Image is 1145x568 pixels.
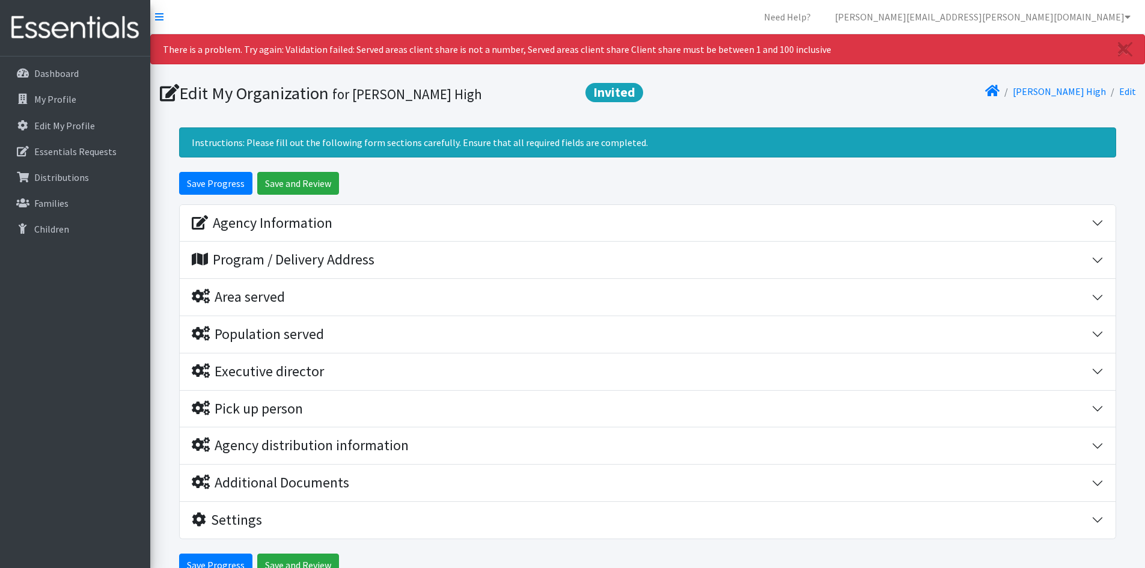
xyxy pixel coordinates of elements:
div: Pick up person [192,400,303,418]
p: Children [34,223,69,235]
div: Executive director [192,363,324,380]
h1: Edit My Organization [160,83,644,104]
input: Save and Review [257,172,339,195]
p: Dashboard [34,67,79,79]
button: Agency distribution information [180,427,1116,464]
a: Essentials Requests [5,139,145,163]
p: Essentials Requests [34,145,117,157]
p: My Profile [34,93,76,105]
a: Edit [1119,85,1136,97]
small: for [PERSON_NAME] High [332,85,482,103]
button: Program / Delivery Address [180,242,1116,278]
div: Settings [192,512,262,529]
a: Close [1106,35,1144,64]
div: Program / Delivery Address [192,251,374,269]
button: Population served [180,316,1116,353]
p: Families [34,197,69,209]
p: Distributions [34,171,89,183]
div: Agency distribution information [192,437,409,454]
div: There is a problem. Try again: Validation failed: Served areas client share is not a number, Serv... [150,34,1145,64]
div: Instructions: Please fill out the following form sections carefully. Ensure that all required fie... [179,127,1116,157]
span: Invited [585,83,643,102]
button: Pick up person [180,391,1116,427]
p: Edit My Profile [34,120,95,132]
div: Population served [192,326,324,343]
button: Area served [180,279,1116,316]
a: Children [5,217,145,241]
button: Settings [180,502,1116,539]
a: [PERSON_NAME] High [1013,85,1106,97]
button: Additional Documents [180,465,1116,501]
input: Save Progress [179,172,252,195]
a: Edit My Profile [5,114,145,138]
a: Need Help? [754,5,820,29]
div: Area served [192,289,285,306]
a: My Profile [5,87,145,111]
button: Agency Information [180,205,1116,242]
a: Families [5,191,145,215]
a: [PERSON_NAME][EMAIL_ADDRESS][PERSON_NAME][DOMAIN_NAME] [825,5,1140,29]
div: Agency Information [192,215,332,232]
button: Executive director [180,353,1116,390]
div: Additional Documents [192,474,349,492]
a: Dashboard [5,61,145,85]
img: HumanEssentials [5,8,145,48]
a: Distributions [5,165,145,189]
